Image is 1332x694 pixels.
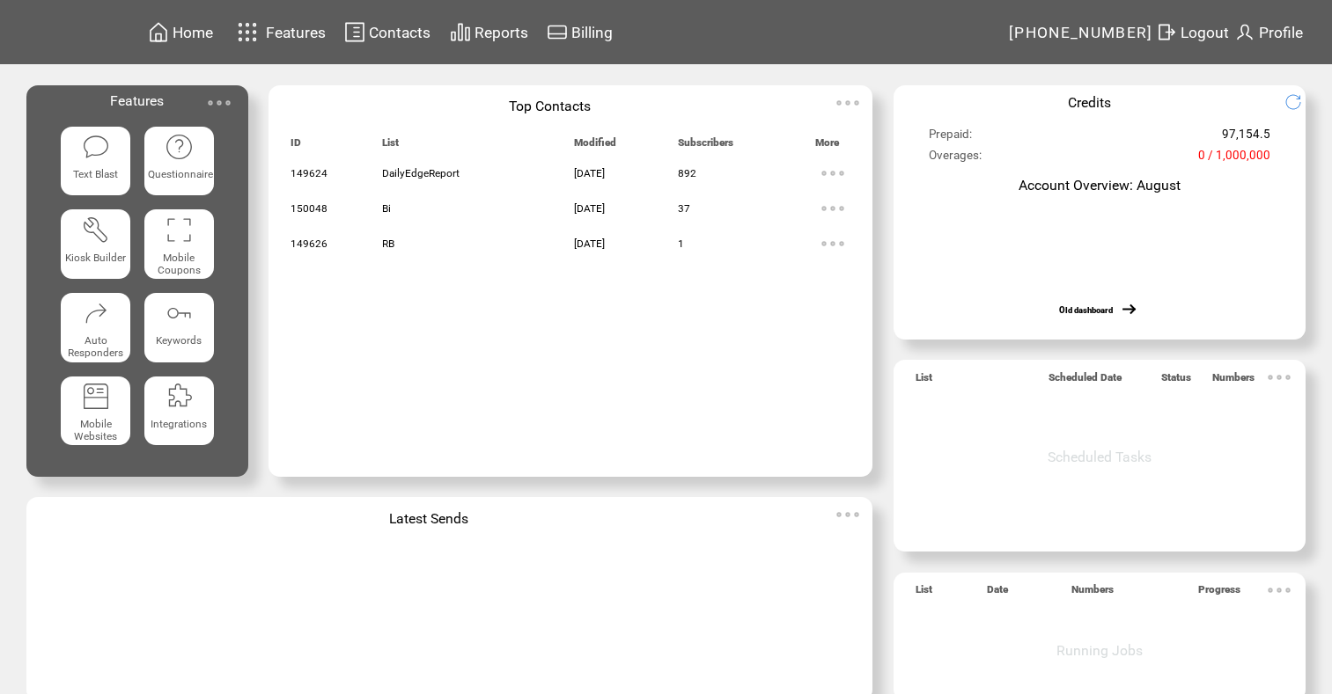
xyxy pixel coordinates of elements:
a: Keywords [144,293,214,362]
img: ellypsis.svg [815,226,850,261]
span: [PHONE_NUMBER] [1009,24,1153,41]
a: Home [145,18,216,46]
span: Top Contacts [509,98,591,114]
span: Modified [574,136,616,157]
span: Profile [1259,24,1303,41]
img: home.svg [148,21,169,43]
span: Keywords [156,334,202,347]
a: Old dashboard [1059,305,1113,315]
span: [DATE] [574,202,605,215]
img: features.svg [232,18,263,47]
img: ellypsis.svg [1262,360,1297,395]
a: Features [230,15,329,49]
span: Scheduled Tasks [1048,449,1152,465]
span: Home [173,24,213,41]
img: profile.svg [1234,21,1255,43]
img: auto-responders.svg [82,299,110,327]
span: Reports [475,24,528,41]
img: questionnaire.svg [165,133,193,161]
img: ellypsis.svg [1262,573,1297,608]
span: More [815,136,839,157]
img: ellypsis.svg [815,156,850,191]
a: Auto Responders [61,293,130,362]
span: Status [1161,371,1191,391]
span: 37 [678,202,690,215]
span: Integrations [151,418,207,430]
img: ellypsis.svg [830,85,865,121]
span: Questionnaire [148,168,213,180]
span: Logout [1181,24,1229,41]
img: ellypsis.svg [830,497,865,532]
a: Reports [447,18,531,46]
img: keywords.svg [165,299,193,327]
a: Billing [544,18,615,46]
span: Prepaid: [929,128,972,149]
span: Subscribers [678,136,733,157]
span: [DATE] [574,237,605,250]
span: 149624 [291,167,327,179]
span: ID [291,136,301,157]
img: ellypsis.svg [202,85,237,121]
span: Account Overview: August [1019,177,1181,194]
img: ellypsis.svg [815,191,850,226]
a: Kiosk Builder [61,209,130,279]
span: 0 / 1,000,000 [1198,149,1270,170]
span: Running Jobs [1056,642,1143,659]
span: Date [987,583,1008,603]
span: List [382,136,399,157]
span: Scheduled Date [1049,371,1122,391]
span: DailyEdgeReport [382,167,460,179]
span: RB [382,237,394,250]
span: Auto Responders [68,334,123,359]
a: Questionnaire [144,127,214,196]
img: exit.svg [1156,21,1177,43]
span: Mobile Coupons [158,252,201,276]
span: Credits [1068,94,1111,111]
span: Progress [1198,583,1240,603]
span: [DATE] [574,167,605,179]
span: List [916,371,932,391]
span: Kiosk Builder [65,252,126,264]
span: Text Blast [73,168,118,180]
img: chart.svg [450,21,471,43]
span: Features [110,92,164,109]
span: Contacts [369,24,431,41]
a: Mobile Websites [61,376,130,446]
img: contacts.svg [344,21,365,43]
span: Features [266,24,326,41]
img: text-blast.svg [82,133,110,161]
span: 149626 [291,237,327,250]
img: creidtcard.svg [547,21,568,43]
a: Mobile Coupons [144,209,214,279]
span: 150048 [291,202,327,215]
a: Logout [1153,18,1232,46]
img: integrations.svg [165,382,193,410]
span: Numbers [1071,583,1114,603]
a: Text Blast [61,127,130,196]
span: 1 [678,237,684,250]
span: 97,154.5 [1222,128,1270,149]
img: mobile-websites.svg [82,382,110,410]
a: Contacts [342,18,433,46]
a: Integrations [144,376,214,446]
img: refresh.png [1284,93,1315,111]
span: Overages: [929,149,982,170]
span: Mobile Websites [74,418,117,442]
span: Latest Sends [389,510,468,527]
img: tool%201.svg [82,216,110,244]
span: Billing [571,24,613,41]
img: coupons.svg [165,216,193,244]
span: List [916,583,932,603]
a: Profile [1232,18,1306,46]
span: Numbers [1212,371,1255,391]
span: Bi [382,202,391,215]
span: 892 [678,167,696,179]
